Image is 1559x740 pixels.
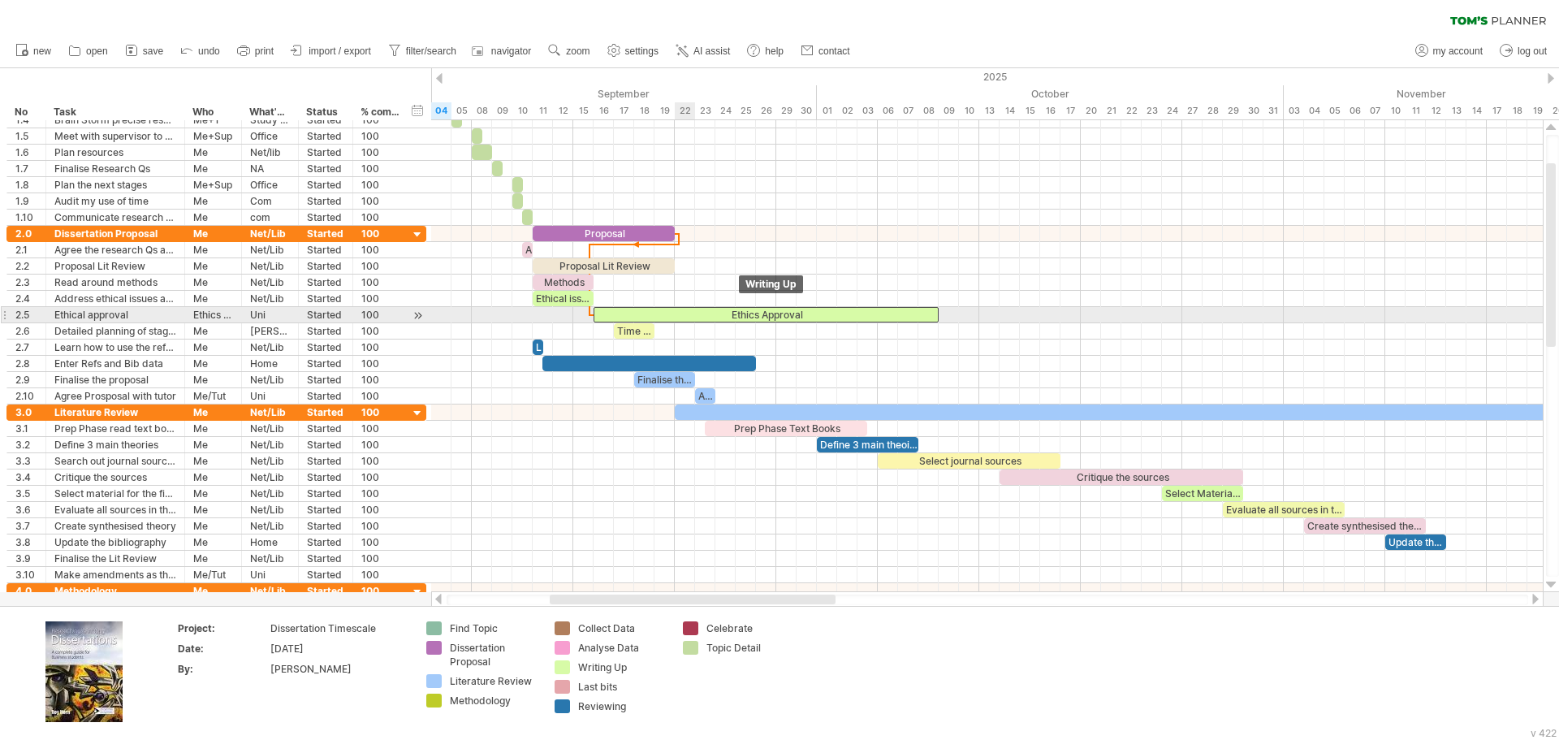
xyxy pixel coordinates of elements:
[54,502,176,517] div: Evaluate all sources in the review
[1121,102,1142,119] div: Wednesday, 22 October 2025
[193,275,233,290] div: Me
[54,551,176,566] div: Finalise the Lit Review
[176,41,225,62] a: undo
[533,102,553,119] div: Thursday, 11 September 2025
[54,161,176,176] div: Finalise Research Qs
[193,372,233,387] div: Me
[250,551,290,566] div: Net/Lib
[675,102,695,119] div: Monday, 22 September 2025
[918,102,939,119] div: Wednesday, 8 October 2025
[15,453,37,469] div: 3.3
[1324,102,1345,119] div: Wednesday, 5 November 2025
[54,340,176,355] div: Learn how to use the referencing in Word
[15,486,37,501] div: 3.5
[307,323,344,339] div: Started
[178,621,267,635] div: Project:
[54,534,176,550] div: Update the bibliography
[54,437,176,452] div: Define 3 main theories
[1487,102,1507,119] div: Monday, 17 November 2025
[1000,470,1243,485] div: Critique the sources
[15,307,37,322] div: 2.5
[361,551,400,566] div: 100
[54,104,175,120] div: Task
[361,405,400,420] div: 100
[287,41,376,62] a: import / export
[250,388,290,404] div: Uni
[307,193,344,209] div: Started
[817,437,918,452] div: Define 3 main theoires
[1142,102,1162,119] div: Thursday, 23 October 2025
[765,45,784,57] span: help
[522,242,533,257] div: Agree RQs
[578,621,667,635] div: Collect Data
[603,41,663,62] a: settings
[361,307,400,322] div: 100
[361,372,400,387] div: 100
[533,226,675,241] div: Proposal
[193,291,233,306] div: Me
[533,340,543,355] div: Learn to ref in Word
[54,193,176,209] div: Audit my use of time
[309,45,371,57] span: import / export
[250,193,290,209] div: Com
[818,45,850,57] span: contact
[756,102,776,119] div: Friday, 26 September 2025
[193,453,233,469] div: Me
[15,583,37,599] div: 4.0
[1060,102,1081,119] div: Friday, 17 October 2025
[450,621,538,635] div: Find Topic
[1101,102,1121,119] div: Tuesday, 21 October 2025
[307,340,344,355] div: Started
[15,242,37,257] div: 2.1
[979,102,1000,119] div: Monday, 13 October 2025
[15,104,37,120] div: No
[361,340,400,355] div: 100
[1446,102,1466,119] div: Thursday, 13 November 2025
[193,307,233,322] div: Ethics Comm
[54,372,176,387] div: Finalise the proposal
[361,453,400,469] div: 100
[361,226,400,241] div: 100
[307,210,344,225] div: Started
[250,275,290,290] div: Net/Lib
[250,567,290,582] div: Uni
[1284,102,1304,119] div: Monday, 3 November 2025
[193,421,233,436] div: Me
[15,177,37,193] div: 1.8
[431,102,451,119] div: Thursday, 4 September 2025
[307,502,344,517] div: Started
[797,41,855,62] a: contact
[1162,486,1243,501] div: Select Material for final version
[361,583,400,599] div: 100
[307,453,344,469] div: Started
[54,453,176,469] div: Search out journal sources
[15,421,37,436] div: 3.1
[307,275,344,290] div: Started
[15,551,37,566] div: 3.9
[54,567,176,582] div: Make amendments as the research progresses
[361,242,400,257] div: 100
[192,104,232,120] div: Who
[54,323,176,339] div: Detailed planning of stages
[15,128,37,144] div: 1.5
[307,145,344,160] div: Started
[250,291,290,306] div: Net/Lib
[15,210,37,225] div: 1.10
[193,405,233,420] div: Me
[250,518,290,534] div: Net/Lib
[361,258,400,274] div: 100
[15,567,37,582] div: 3.10
[54,226,176,241] div: Dissertation Proposal
[45,621,123,722] img: ae64b563-e3e0-416d-90a8-e32b171956a1.jpg
[250,307,290,322] div: Uni
[15,388,37,404] div: 2.10
[451,102,472,119] div: Friday, 5 September 2025
[578,641,667,655] div: Analyse Data
[250,437,290,452] div: Net/Lib
[54,421,176,436] div: Prep Phase read text books
[270,621,407,635] div: Dissertation Timescale
[634,102,654,119] div: Thursday, 18 September 2025
[1203,102,1223,119] div: Tuesday, 28 October 2025
[193,437,233,452] div: Me
[307,242,344,257] div: Started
